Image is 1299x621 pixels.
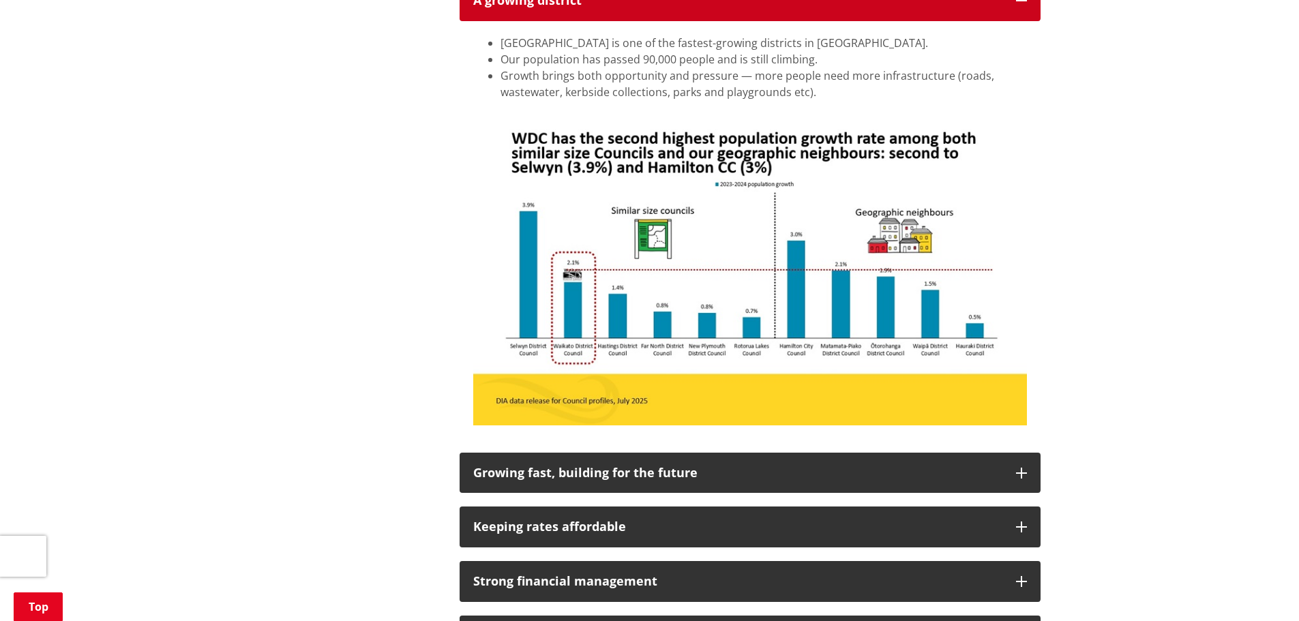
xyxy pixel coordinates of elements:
div: Keeping rates affordable [473,520,1002,534]
div: Strong financial management [473,575,1002,588]
div: Growing fast, building for the future [473,466,1002,480]
button: Strong financial management [460,561,1041,602]
a: Top [14,592,63,621]
li: Growth brings both opportunity and pressure — more people need more infrastructure (roads, wastew... [501,67,1027,100]
img: A growing district [473,114,1027,425]
li: Our population has passed 90,000 people and is still climbing. [501,51,1027,67]
iframe: Messenger Launcher [1236,564,1285,613]
button: Growing fast, building for the future [460,453,1041,494]
li: [GEOGRAPHIC_DATA] is one of the fastest-growing districts in [GEOGRAPHIC_DATA]. [501,35,1027,51]
button: Keeping rates affordable [460,506,1041,547]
